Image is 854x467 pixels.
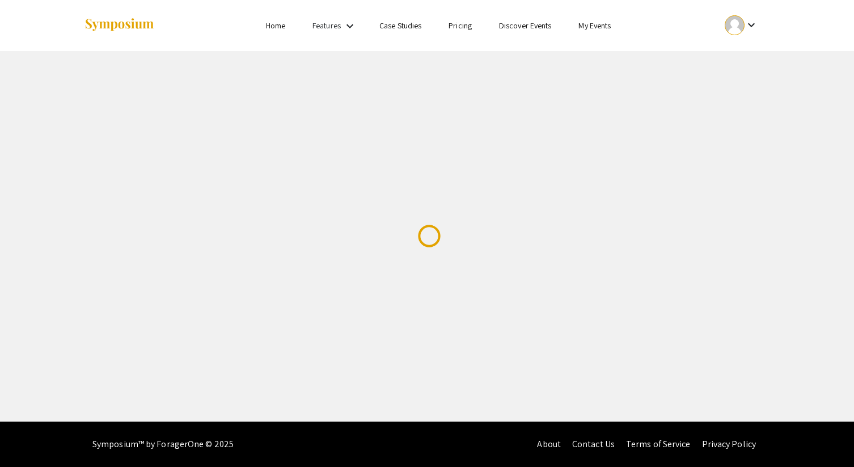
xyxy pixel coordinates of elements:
[702,438,756,450] a: Privacy Policy
[449,20,472,31] a: Pricing
[713,12,770,38] button: Expand account dropdown
[84,18,155,33] img: Symposium by ForagerOne
[312,20,341,31] a: Features
[343,19,357,33] mat-icon: Expand Features list
[537,438,561,450] a: About
[266,20,285,31] a: Home
[745,18,758,32] mat-icon: Expand account dropdown
[92,422,234,467] div: Symposium™ by ForagerOne © 2025
[9,416,48,458] iframe: Chat
[379,20,421,31] a: Case Studies
[499,20,552,31] a: Discover Events
[578,20,611,31] a: My Events
[626,438,691,450] a: Terms of Service
[572,438,615,450] a: Contact Us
